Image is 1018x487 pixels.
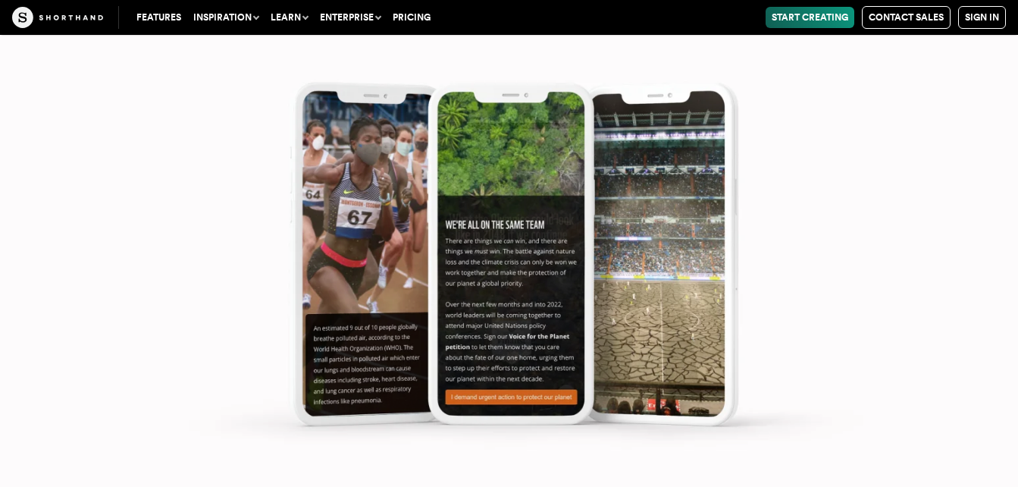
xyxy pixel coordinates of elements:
button: Learn [265,7,314,28]
a: Start Creating [766,7,854,28]
a: Sign in [958,6,1006,29]
button: Enterprise [314,7,387,28]
button: Inspiration [187,7,265,28]
a: Features [130,7,187,28]
a: Pricing [387,7,437,28]
img: The Craft [12,7,103,28]
a: Contact Sales [862,6,951,29]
